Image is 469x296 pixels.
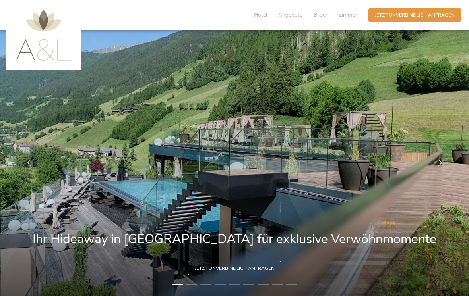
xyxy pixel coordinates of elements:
[195,265,275,272] span: Jetzt unverbindlich anfragen
[278,11,302,19] span: Angebote
[254,11,267,19] span: Hotel
[16,10,72,61] img: AMONTI & LUNARIS Wellnessresort
[314,11,328,19] span: Bilder
[339,11,357,19] span: Zimmer
[375,12,455,19] span: Jetzt unverbindlich anfragen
